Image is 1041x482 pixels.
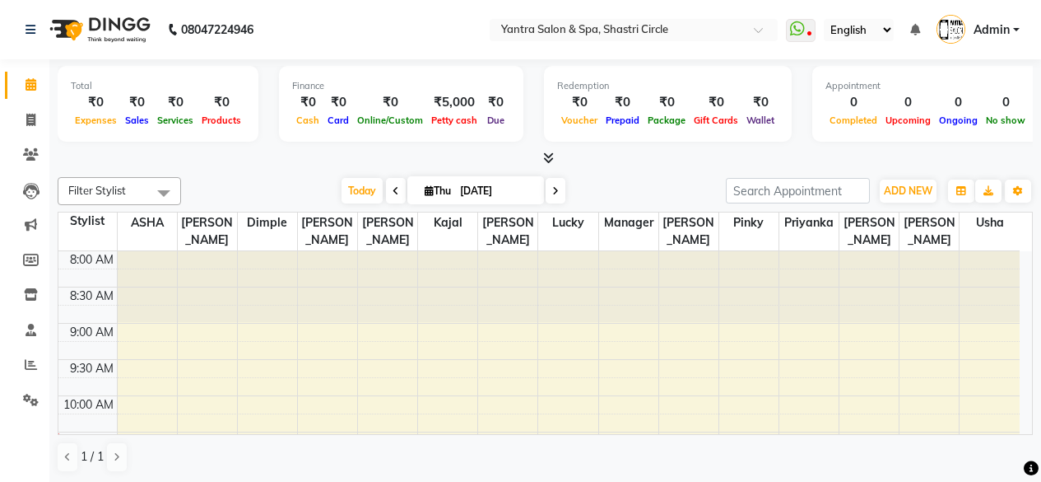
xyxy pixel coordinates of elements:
[690,115,742,126] span: Gift Cards
[181,7,253,53] b: 08047224946
[899,213,959,250] span: [PERSON_NAME]
[880,180,936,203] button: ADD NEW
[982,93,1029,112] div: 0
[982,115,1029,126] span: No show
[323,115,353,126] span: Card
[153,115,198,126] span: Services
[779,213,839,233] span: Priyanka
[557,79,778,93] div: Redemption
[974,21,1010,39] span: Admin
[198,93,245,112] div: ₹0
[418,213,477,233] span: kajal
[884,185,932,197] span: ADD NEW
[71,115,121,126] span: Expenses
[67,288,117,305] div: 8:30 AM
[178,213,237,250] span: [PERSON_NAME]
[71,79,245,93] div: Total
[292,79,510,93] div: Finance
[825,79,1029,93] div: Appointment
[81,448,104,466] span: 1 / 1
[839,213,899,250] span: [PERSON_NAME]
[742,93,778,112] div: ₹0
[481,93,510,112] div: ₹0
[67,360,117,377] div: 9:30 AM
[67,251,117,269] div: 8:00 AM
[825,93,881,112] div: 0
[881,93,935,112] div: 0
[557,93,602,112] div: ₹0
[972,416,1025,466] iframe: chat widget
[60,396,117,414] div: 10:00 AM
[358,213,417,250] span: [PERSON_NAME]
[118,213,177,233] span: ASHA
[67,324,117,341] div: 9:00 AM
[935,115,982,126] span: Ongoing
[71,93,121,112] div: ₹0
[602,93,644,112] div: ₹0
[478,213,537,250] span: [PERSON_NAME]
[935,93,982,112] div: 0
[644,115,690,126] span: Package
[690,93,742,112] div: ₹0
[298,213,357,250] span: [PERSON_NAME]
[353,93,427,112] div: ₹0
[121,93,153,112] div: ₹0
[292,93,323,112] div: ₹0
[421,185,455,197] span: Thu
[960,213,1020,233] span: usha
[825,115,881,126] span: Completed
[58,213,117,230] div: Stylist
[936,15,965,44] img: Admin
[42,7,155,53] img: logo
[427,93,481,112] div: ₹5,000
[557,115,602,126] span: Voucher
[719,213,778,233] span: Pinky
[599,213,658,233] span: Manager
[659,213,718,250] span: [PERSON_NAME]
[238,213,297,233] span: Dimple
[742,115,778,126] span: Wallet
[353,115,427,126] span: Online/Custom
[121,115,153,126] span: Sales
[602,115,644,126] span: Prepaid
[538,213,597,233] span: lucky
[726,178,870,204] input: Search Appointment
[198,115,245,126] span: Products
[323,93,353,112] div: ₹0
[483,115,509,126] span: Due
[68,184,126,197] span: Filter Stylist
[342,178,383,204] span: Today
[644,93,690,112] div: ₹0
[455,179,537,204] input: 2025-09-04
[153,93,198,112] div: ₹0
[60,433,117,450] div: 10:30 AM
[881,115,935,126] span: Upcoming
[292,115,323,126] span: Cash
[427,115,481,126] span: Petty cash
